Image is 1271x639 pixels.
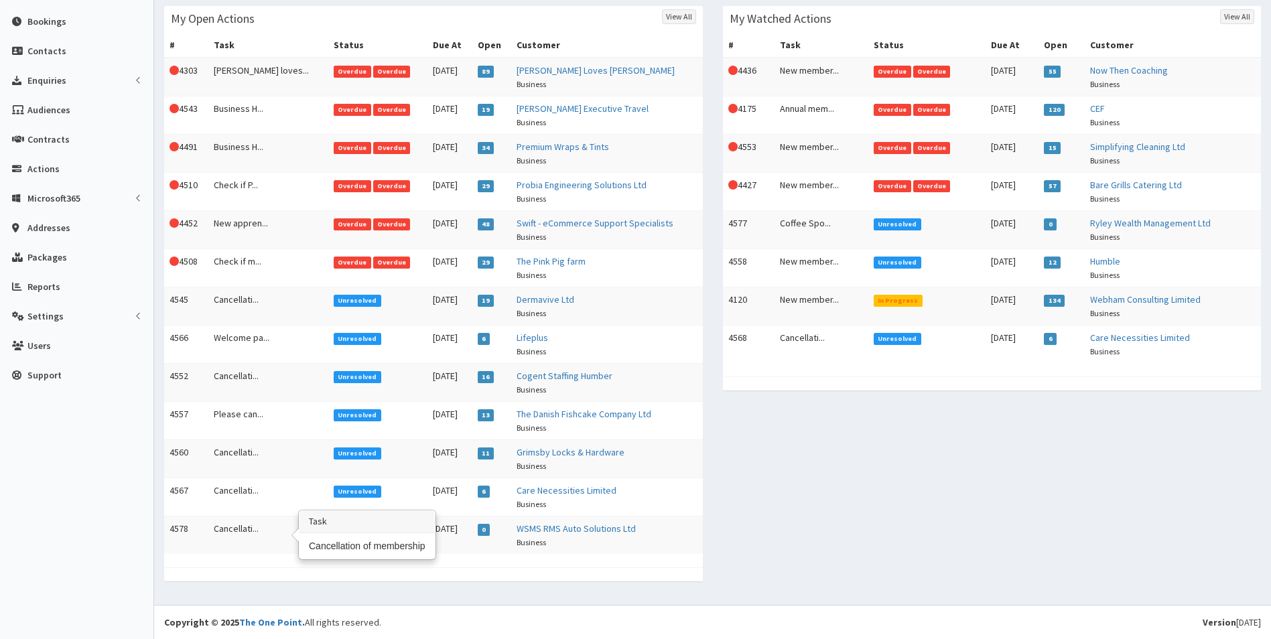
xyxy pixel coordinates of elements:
[334,409,381,421] span: Unresolved
[517,194,546,204] small: Business
[1090,270,1120,280] small: Business
[427,96,472,134] td: [DATE]
[1090,79,1120,89] small: Business
[334,66,371,78] span: Overdue
[874,66,911,78] span: Overdue
[728,104,738,113] i: This Action is overdue!
[478,104,494,116] span: 19
[1203,616,1236,628] b: Version
[868,33,986,58] th: Status
[208,248,328,287] td: Check if m...
[775,210,868,248] td: Coffee Spo...
[662,9,696,24] a: View All
[164,325,208,363] td: 4566
[27,310,64,322] span: Settings
[170,218,179,228] i: This Action is overdue!
[208,33,328,58] th: Task
[373,218,411,230] span: Overdue
[1044,66,1061,78] span: 55
[427,516,472,554] td: [DATE]
[517,384,546,395] small: Business
[334,180,371,192] span: Overdue
[208,134,328,172] td: Business H...
[164,172,208,210] td: 4510
[334,295,381,307] span: Unresolved
[427,401,472,439] td: [DATE]
[913,142,951,154] span: Overdue
[517,64,675,76] a: [PERSON_NAME] Loves [PERSON_NAME]
[478,295,494,307] span: 19
[517,117,546,127] small: Business
[170,66,179,75] i: This Action is overdue!
[986,172,1039,210] td: [DATE]
[27,15,66,27] span: Bookings
[775,248,868,287] td: New member...
[913,104,951,116] span: Overdue
[170,142,179,151] i: This Action is overdue!
[334,218,371,230] span: Overdue
[373,66,411,78] span: Overdue
[164,401,208,439] td: 4557
[723,210,775,248] td: 4577
[334,142,371,154] span: Overdue
[208,58,328,96] td: [PERSON_NAME] loves...
[427,439,472,478] td: [DATE]
[170,104,179,113] i: This Action is overdue!
[1044,333,1057,345] span: 6
[334,486,381,498] span: Unresolved
[517,217,673,229] a: Swift - eCommerce Support Specialists
[328,33,427,58] th: Status
[1090,293,1201,305] a: Webham Consulting Limited
[27,281,60,293] span: Reports
[373,257,411,269] span: Overdue
[517,484,616,496] a: Care Necessities Limited
[427,210,472,248] td: [DATE]
[775,96,868,134] td: Annual mem...
[27,45,66,57] span: Contacts
[986,325,1039,363] td: [DATE]
[517,270,546,280] small: Business
[986,58,1039,96] td: [DATE]
[299,533,435,559] div: Cancellation of membership
[728,66,738,75] i: This Action is overdue!
[986,96,1039,134] td: [DATE]
[511,33,703,58] th: Customer
[27,369,62,381] span: Support
[170,180,179,190] i: This Action is overdue!
[517,408,651,420] a: The Danish Fishcake Company Ltd
[517,308,546,318] small: Business
[723,248,775,287] td: 4558
[164,478,208,516] td: 4567
[517,499,546,509] small: Business
[517,346,546,356] small: Business
[517,79,546,89] small: Business
[27,340,51,352] span: Users
[208,172,328,210] td: Check if P...
[913,66,951,78] span: Overdue
[723,134,775,172] td: 4553
[723,58,775,96] td: 4436
[517,102,649,115] a: [PERSON_NAME] Executive Travel
[27,251,67,263] span: Packages
[478,66,494,78] span: 89
[1044,142,1061,154] span: 15
[208,287,328,325] td: Cancellati...
[164,33,208,58] th: #
[986,134,1039,172] td: [DATE]
[427,287,472,325] td: [DATE]
[517,423,546,433] small: Business
[373,142,411,154] span: Overdue
[723,33,775,58] th: #
[874,180,911,192] span: Overdue
[27,74,66,86] span: Enquiries
[27,192,80,204] span: Microsoft365
[986,287,1039,325] td: [DATE]
[208,363,328,401] td: Cancellati...
[517,370,612,382] a: Cogent Staffing Humber
[478,371,494,383] span: 16
[427,325,472,363] td: [DATE]
[1090,117,1120,127] small: Business
[517,293,574,305] a: Dermavive Ltd
[334,371,381,383] span: Unresolved
[427,478,472,516] td: [DATE]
